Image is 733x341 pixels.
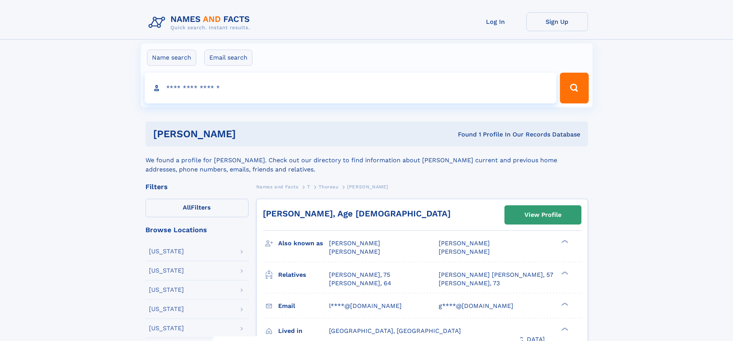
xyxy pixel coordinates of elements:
span: [PERSON_NAME] [329,248,380,255]
div: [US_STATE] [149,306,184,312]
a: Sign Up [526,12,588,31]
span: T [307,184,310,190]
input: search input [145,73,557,103]
div: We found a profile for [PERSON_NAME]. Check out our directory to find information about [PERSON_N... [145,146,588,174]
span: [PERSON_NAME] [347,184,388,190]
h3: Email [278,299,329,313]
div: View Profile [524,206,561,224]
h3: Lived in [278,324,329,338]
a: [PERSON_NAME], 64 [329,279,391,288]
label: Name search [147,50,196,66]
div: ❯ [559,301,569,306]
h3: Also known as [278,237,329,250]
div: [US_STATE] [149,248,184,255]
a: View Profile [505,206,581,224]
label: Email search [204,50,252,66]
div: ❯ [559,239,569,244]
a: T [307,182,310,191]
div: [US_STATE] [149,325,184,331]
a: Thoreau [319,182,338,191]
span: [PERSON_NAME] [329,240,380,247]
span: All [183,204,191,211]
img: Logo Names and Facts [145,12,256,33]
button: Search Button [560,73,588,103]
label: Filters [145,199,249,217]
a: Log In [465,12,526,31]
div: ❯ [559,270,569,275]
a: [PERSON_NAME] [PERSON_NAME], 57 [439,271,553,279]
div: ❯ [559,326,569,331]
a: Names and Facts [256,182,299,191]
h1: [PERSON_NAME] [153,129,347,139]
div: Filters [145,183,249,190]
span: [PERSON_NAME] [439,248,490,255]
a: [PERSON_NAME], 75 [329,271,390,279]
div: Found 1 Profile In Our Records Database [347,130,580,139]
a: [PERSON_NAME], 73 [439,279,500,288]
div: [US_STATE] [149,268,184,274]
span: Thoreau [319,184,338,190]
div: [US_STATE] [149,287,184,293]
span: [PERSON_NAME] [439,240,490,247]
span: [GEOGRAPHIC_DATA], [GEOGRAPHIC_DATA] [329,327,461,334]
a: [PERSON_NAME], Age [DEMOGRAPHIC_DATA] [263,209,451,218]
div: Browse Locations [145,226,249,233]
h3: Relatives [278,268,329,281]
